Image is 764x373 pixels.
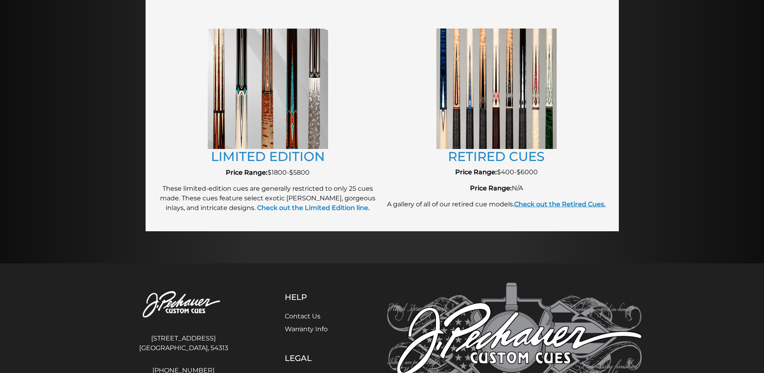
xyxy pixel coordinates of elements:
[122,330,245,356] address: [STREET_ADDRESS] [GEOGRAPHIC_DATA], 54313
[255,204,370,212] a: Check out the Limited Edition line.
[285,312,320,320] a: Contact Us
[285,292,347,302] h5: Help
[158,168,378,177] p: $1800-$5800
[257,204,370,212] strong: Check out the Limited Edition line.
[211,149,325,164] a: LIMITED EDITION
[386,183,607,193] p: N/A
[285,353,347,363] h5: Legal
[158,184,378,213] p: These limited-edition cues are generally restricted to only 25 cues made. These cues feature sele...
[386,167,607,177] p: $400-$6000
[122,283,245,327] img: Pechauer Custom Cues
[455,168,497,176] strong: Price Range:
[448,149,545,164] a: RETIRED CUES
[514,200,606,208] a: Check out the Retired Cues.
[226,169,268,176] strong: Price Range:
[386,200,607,209] p: A gallery of all of our retired cue models.
[470,184,512,192] strong: Price Range:
[285,325,328,333] a: Warranty Info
